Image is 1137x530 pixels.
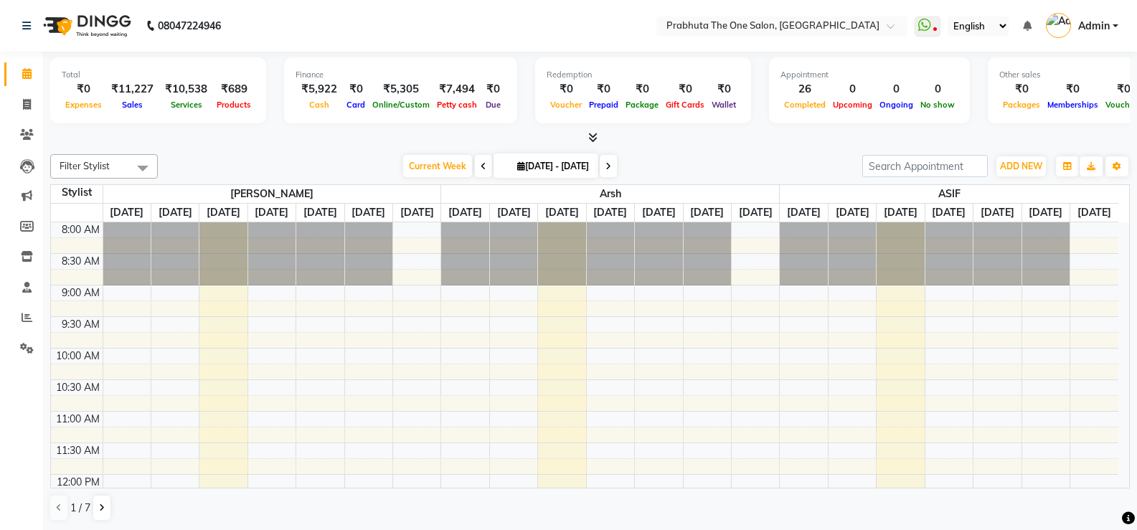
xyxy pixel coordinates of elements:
[445,204,485,222] a: September 29, 2025
[1000,161,1042,171] span: ADD NEW
[103,185,441,203] span: [PERSON_NAME]
[369,81,433,98] div: ₹5,305
[639,204,679,222] a: October 3, 2025
[167,100,206,110] span: Services
[622,81,662,98] div: ₹0
[1046,13,1071,38] img: Admin
[369,100,433,110] span: Online/Custom
[876,81,917,98] div: 0
[481,81,506,98] div: ₹0
[780,69,958,81] div: Appointment
[159,81,213,98] div: ₹10,538
[829,100,876,110] span: Upcoming
[54,475,103,490] div: 12:00 PM
[547,100,585,110] span: Voucher
[37,6,135,46] img: logo
[929,204,968,222] a: October 2, 2025
[780,100,829,110] span: Completed
[662,81,708,98] div: ₹0
[156,204,195,222] a: September 30, 2025
[107,204,146,222] a: September 29, 2025
[59,254,103,269] div: 8:30 AM
[999,81,1044,98] div: ₹0
[213,100,255,110] span: Products
[59,285,103,301] div: 9:00 AM
[1075,204,1114,222] a: October 5, 2025
[590,204,630,222] a: October 2, 2025
[296,69,506,81] div: Finance
[349,204,388,222] a: October 4, 2025
[876,100,917,110] span: Ongoing
[881,204,920,222] a: October 1, 2025
[662,100,708,110] span: Gift Cards
[252,204,291,222] a: October 2, 2025
[1026,204,1065,222] a: October 4, 2025
[397,204,437,222] a: October 5, 2025
[547,81,585,98] div: ₹0
[441,185,779,203] span: Arsh
[1044,100,1102,110] span: Memberships
[999,100,1044,110] span: Packages
[53,349,103,364] div: 10:00 AM
[62,81,105,98] div: ₹0
[213,81,255,98] div: ₹689
[978,204,1017,222] a: October 3, 2025
[59,317,103,332] div: 9:30 AM
[118,100,146,110] span: Sales
[917,81,958,98] div: 0
[59,222,103,237] div: 8:00 AM
[708,100,740,110] span: Wallet
[829,81,876,98] div: 0
[51,185,103,200] div: Stylist
[343,100,369,110] span: Card
[62,69,255,81] div: Total
[494,204,534,222] a: September 30, 2025
[708,81,740,98] div: ₹0
[996,156,1046,176] button: ADD NEW
[62,100,105,110] span: Expenses
[343,81,369,98] div: ₹0
[917,100,958,110] span: No show
[482,100,504,110] span: Due
[547,69,740,81] div: Redemption
[1044,81,1102,98] div: ₹0
[204,204,243,222] a: October 1, 2025
[585,100,622,110] span: Prepaid
[53,443,103,458] div: 11:30 AM
[105,81,159,98] div: ₹11,227
[53,380,103,395] div: 10:30 AM
[301,204,340,222] a: October 3, 2025
[60,160,110,171] span: Filter Stylist
[833,204,872,222] a: September 30, 2025
[862,155,988,177] input: Search Appointment
[622,100,662,110] span: Package
[514,161,593,171] span: [DATE] - [DATE]
[687,204,727,222] a: October 4, 2025
[585,81,622,98] div: ₹0
[433,100,481,110] span: Petty cash
[306,100,333,110] span: Cash
[433,81,481,98] div: ₹7,494
[780,185,1118,203] span: ASIF
[70,501,90,516] span: 1 / 7
[53,412,103,427] div: 11:00 AM
[736,204,775,222] a: October 5, 2025
[542,204,582,222] a: October 1, 2025
[158,6,221,46] b: 08047224946
[296,81,343,98] div: ₹5,922
[780,81,829,98] div: 26
[784,204,824,222] a: September 29, 2025
[403,155,472,177] span: Current Week
[1078,19,1110,34] span: Admin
